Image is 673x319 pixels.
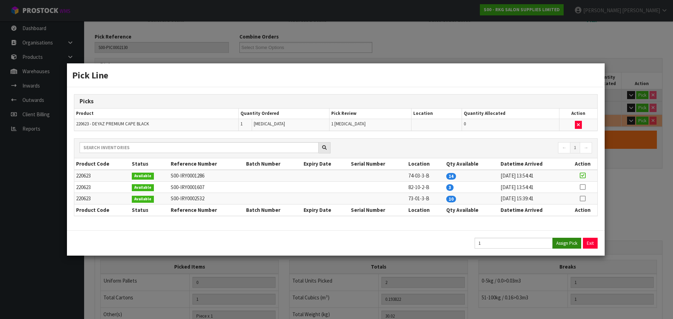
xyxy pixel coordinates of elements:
[169,170,245,181] td: S00-IRY0001286
[446,196,456,202] span: 10
[132,184,154,191] span: Available
[74,193,130,204] td: 220623
[74,204,130,216] th: Product Code
[169,158,245,169] th: Reference Number
[130,204,169,216] th: Status
[169,193,245,204] td: S00-IRY0002532
[72,69,599,82] h3: Pick Line
[240,121,243,127] span: 1
[407,204,444,216] th: Location
[583,238,598,249] button: Exit
[254,121,285,127] span: [MEDICAL_DATA]
[444,158,499,169] th: Qty Available
[407,158,444,169] th: Location
[169,204,245,216] th: Reference Number
[244,204,302,216] th: Batch Number
[349,158,407,169] th: Serial Number
[570,142,580,153] a: 1
[407,193,444,204] td: 73-01-3-B
[302,204,349,216] th: Expiry Date
[446,184,454,191] span: 3
[169,181,245,193] td: S00-IRY0001607
[499,181,568,193] td: [DATE] 13:54:41
[331,121,366,127] span: 1 [MEDICAL_DATA]
[132,173,154,180] span: Available
[132,196,154,203] span: Available
[238,109,329,119] th: Quantity Ordered
[499,193,568,204] td: [DATE] 15:39:41
[568,204,597,216] th: Action
[349,204,407,216] th: Serial Number
[80,98,592,105] h3: Picks
[74,181,130,193] td: 220623
[407,170,444,181] td: 74-03-3-B
[444,204,499,216] th: Qty Available
[499,204,568,216] th: Datetime Arrived
[244,158,302,169] th: Batch Number
[76,121,149,127] span: 220623 - DEYAZ PREMIUM CAPE BLACK
[329,109,412,119] th: Pick Review
[130,158,169,169] th: Status
[499,158,568,169] th: Datetime Arrived
[559,109,597,119] th: Action
[80,142,319,153] input: Search inventories
[580,142,592,153] a: →
[341,142,592,154] nav: Page navigation
[552,238,581,249] button: Assign Pick
[411,109,462,119] th: Location
[74,158,130,169] th: Product Code
[499,170,568,181] td: [DATE] 13:54:41
[446,173,456,180] span: 14
[74,109,238,119] th: Product
[475,238,553,249] input: Quantity Picked
[464,121,466,127] span: 0
[462,109,559,119] th: Quantity Allocated
[74,170,130,181] td: 220623
[568,158,597,169] th: Action
[302,158,349,169] th: Expiry Date
[407,181,444,193] td: 82-10-2-B
[558,142,570,153] a: ←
